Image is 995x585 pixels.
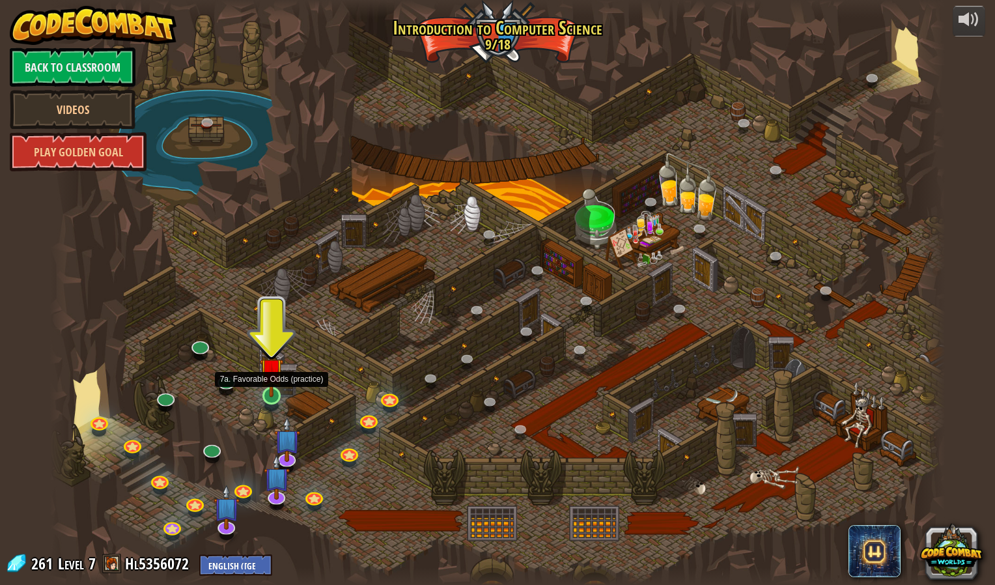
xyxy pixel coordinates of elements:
[273,418,300,463] img: level-banner-unstarted-subscriber.png
[31,553,57,574] span: 261
[10,132,147,171] a: Play Golden Goal
[214,485,240,530] img: level-banner-unstarted-subscriber.png
[264,455,290,500] img: level-banner-unstarted-subscriber.png
[953,6,985,36] button: Adjust volume
[10,48,135,87] a: Back to Classroom
[10,90,135,129] a: Videos
[89,553,96,574] span: 7
[125,553,193,574] a: Hl5356072
[58,553,84,575] span: Level
[260,343,283,397] img: level-banner-unstarted.png
[10,6,176,45] img: CodeCombat - Learn how to code by playing a game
